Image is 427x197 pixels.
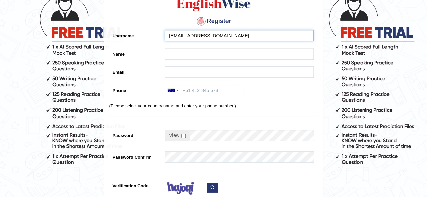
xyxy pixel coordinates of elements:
label: Name [109,48,162,57]
input: Show/Hide Password [181,134,186,138]
label: Username [109,30,162,39]
input: +61 412 345 678 [165,85,244,96]
label: Phone [109,85,162,94]
label: Email [109,66,162,75]
p: (Please select your country name and enter your phone number.) [109,103,318,109]
div: Australia: +61 [165,85,181,96]
label: Password Confirm [109,151,162,160]
h4: Register [109,16,318,27]
label: Password [109,130,162,139]
label: Verification Code [109,180,162,189]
